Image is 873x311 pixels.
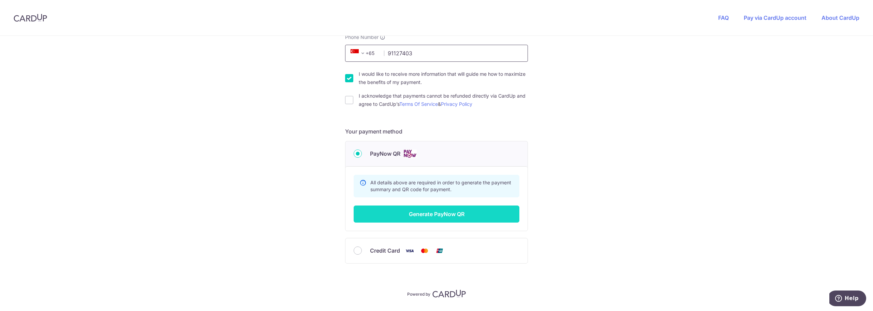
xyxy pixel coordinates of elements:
[359,70,528,86] label: I would like to receive more information that will guide me how to maximize the benefits of my pa...
[441,101,472,107] a: Privacy Policy
[829,291,866,308] iframe: Opens a widget where you can find more information
[399,101,438,107] a: Terms Of Service
[345,127,528,136] h5: Your payment method
[370,246,400,255] span: Credit Card
[403,246,416,255] img: Visa
[351,49,367,57] span: +65
[354,246,519,255] div: Credit Card Visa Mastercard Union Pay
[354,150,519,158] div: PayNow QR Cards logo
[744,14,807,21] a: Pay via CardUp account
[345,34,379,41] span: Phone Number
[354,206,519,223] button: Generate PayNow QR
[370,150,400,158] span: PayNow QR
[718,14,729,21] a: FAQ
[822,14,859,21] a: About CardUp
[432,289,466,298] img: CardUp
[359,92,528,108] label: I acknowledge that payments cannot be refunded directly via CardUp and agree to CardUp’s &
[433,246,446,255] img: Union Pay
[349,49,379,57] span: +65
[403,150,417,158] img: Cards logo
[14,14,47,22] img: CardUp
[407,290,430,297] p: Powered by
[370,180,511,192] span: All details above are required in order to generate the payment summary and QR code for payment.
[418,246,431,255] img: Mastercard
